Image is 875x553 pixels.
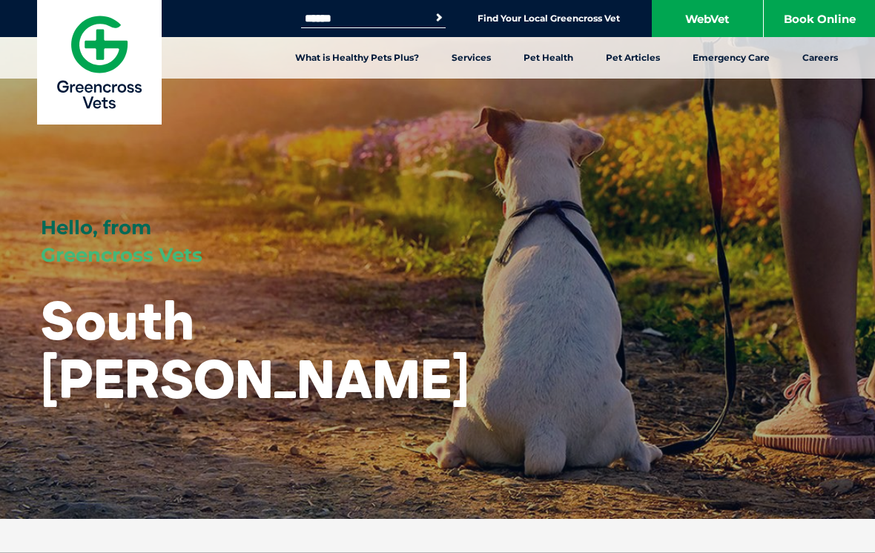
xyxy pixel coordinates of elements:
span: Hello, from [41,216,151,239]
a: Pet Articles [590,37,676,79]
a: Careers [786,37,854,79]
a: Find Your Local Greencross Vet [478,13,620,24]
span: Greencross Vets [41,243,202,267]
button: Search [432,10,446,25]
a: What is Healthy Pets Plus? [279,37,435,79]
a: Emergency Care [676,37,786,79]
a: Services [435,37,507,79]
h1: South [PERSON_NAME] [41,291,469,408]
a: Pet Health [507,37,590,79]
